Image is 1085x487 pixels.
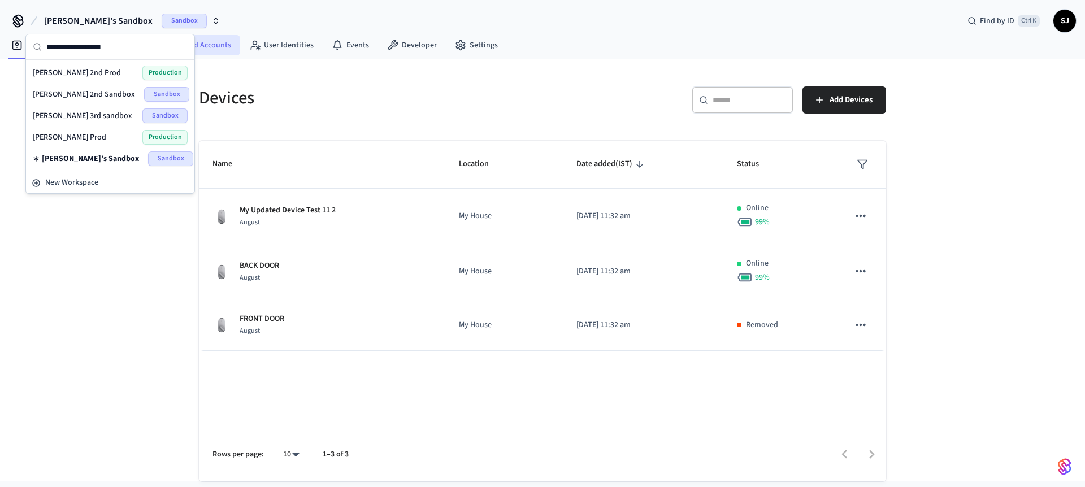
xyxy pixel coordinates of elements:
[576,210,710,222] p: [DATE] 11:32 am
[1054,11,1075,31] span: SJ
[323,449,349,460] p: 1–3 of 3
[240,326,260,336] span: August
[212,449,264,460] p: Rows per page:
[459,210,549,222] p: My House
[1058,458,1071,476] img: SeamLogoGradient.69752ec5.svg
[26,60,194,172] div: Suggestions
[212,316,231,334] img: August Wifi Smart Lock 3rd Gen, Silver, Front
[212,263,231,281] img: August Wifi Smart Lock 3rd Gen, Silver, Front
[142,66,188,80] span: Production
[45,177,98,189] span: New Workspace
[33,132,106,143] span: [PERSON_NAME] Prod
[240,218,260,227] span: August
[746,319,778,331] p: Removed
[746,202,769,214] p: Online
[199,141,886,351] table: sticky table
[142,130,188,145] span: Production
[212,207,231,225] img: August Wifi Smart Lock 3rd Gen, Silver, Front
[33,110,132,121] span: [PERSON_NAME] 3rd sandbox
[33,67,121,79] span: [PERSON_NAME] 2nd Prod
[980,15,1014,27] span: Find by ID
[142,108,188,123] span: Sandbox
[446,35,507,55] a: Settings
[755,272,770,283] span: 99 %
[240,313,284,325] p: FRONT DOOR
[2,35,61,55] a: Devices
[44,14,153,28] span: [PERSON_NAME]'s Sandbox
[1053,10,1076,32] button: SJ
[459,319,549,331] p: My House
[755,216,770,228] span: 99 %
[199,86,536,110] h5: Devices
[240,35,323,55] a: User Identities
[27,173,193,192] button: New Workspace
[212,155,247,173] span: Name
[277,446,305,463] div: 10
[33,89,135,100] span: [PERSON_NAME] 2nd Sandbox
[459,266,549,277] p: My House
[1018,15,1040,27] span: Ctrl K
[323,35,378,55] a: Events
[378,35,446,55] a: Developer
[576,266,710,277] p: [DATE] 11:32 am
[459,155,504,173] span: Location
[240,273,260,282] span: August
[737,155,774,173] span: Status
[240,205,336,216] p: My Updated Device Test 11 2
[746,258,769,269] p: Online
[830,93,873,107] span: Add Devices
[576,319,710,331] p: [DATE] 11:32 am
[144,87,189,102] span: Sandbox
[42,153,139,164] span: [PERSON_NAME]'s Sandbox
[162,14,207,28] span: Sandbox
[802,86,886,114] button: Add Devices
[148,151,193,166] span: Sandbox
[240,260,279,272] p: BACK DOOR
[576,155,647,173] span: Date added(IST)
[958,11,1049,31] div: Find by IDCtrl K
